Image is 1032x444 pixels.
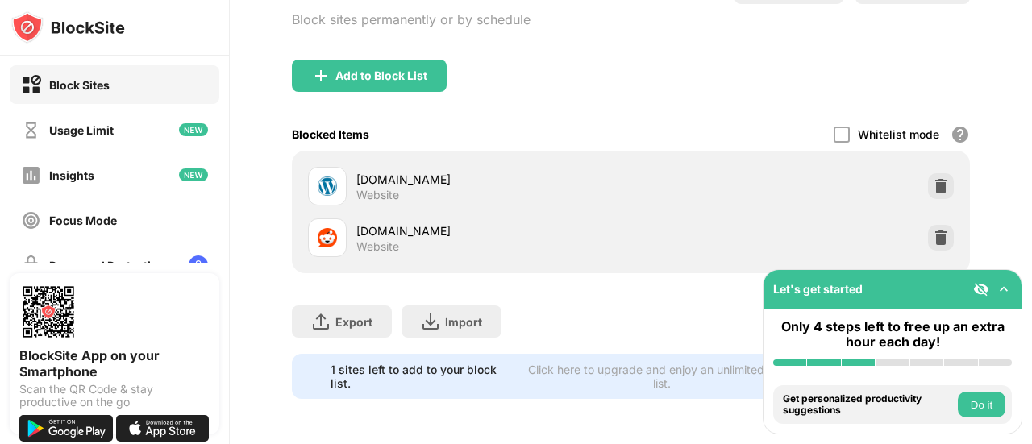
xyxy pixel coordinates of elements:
[292,11,531,27] div: Block sites permanently or by schedule
[331,363,513,390] div: 1 sites left to add to your block list.
[21,165,41,185] img: insights-off.svg
[189,255,208,275] img: lock-menu.svg
[783,393,954,417] div: Get personalized productivity suggestions
[49,168,94,182] div: Insights
[356,188,399,202] div: Website
[773,319,1012,350] div: Only 4 steps left to free up an extra hour each day!
[19,347,210,380] div: BlockSite App on your Smartphone
[858,127,939,141] div: Whitelist mode
[335,69,427,82] div: Add to Block List
[21,255,41,276] img: password-protection-off.svg
[49,123,114,137] div: Usage Limit
[356,239,399,254] div: Website
[49,259,165,272] div: Password Protection
[318,228,337,247] img: favicons
[318,176,337,196] img: favicons
[973,281,989,297] img: eye-not-visible.svg
[179,123,208,136] img: new-icon.svg
[356,171,631,188] div: [DOMAIN_NAME]
[292,127,369,141] div: Blocked Items
[49,214,117,227] div: Focus Mode
[11,11,125,44] img: logo-blocksite.svg
[21,120,41,140] img: time-usage-off.svg
[116,415,210,442] img: download-on-the-app-store.svg
[522,363,801,390] div: Click here to upgrade and enjoy an unlimited block list.
[773,282,863,296] div: Let's get started
[335,315,372,329] div: Export
[996,281,1012,297] img: omni-setup-toggle.svg
[49,78,110,92] div: Block Sites
[19,383,210,409] div: Scan the QR Code & stay productive on the go
[445,315,482,329] div: Import
[21,75,41,95] img: block-on.svg
[21,210,41,230] img: focus-off.svg
[19,415,113,442] img: get-it-on-google-play.svg
[179,168,208,181] img: new-icon.svg
[356,222,631,239] div: [DOMAIN_NAME]
[958,392,1005,417] button: Do it
[19,283,77,341] img: options-page-qr-code.png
